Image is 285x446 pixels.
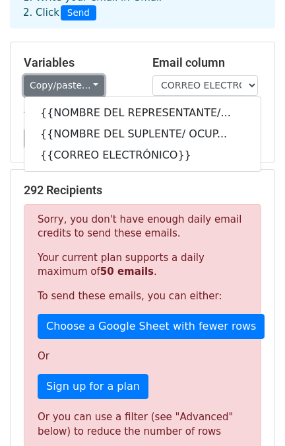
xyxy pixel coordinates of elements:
h5: 292 Recipients [24,183,261,198]
iframe: Chat Widget [219,383,285,446]
a: Sign up for a plan [38,374,148,399]
div: Widget de chat [219,383,285,446]
a: Copy/paste... [24,75,104,96]
a: Choose a Google Sheet with fewer rows [38,314,265,339]
p: To send these emails, you can either: [38,289,247,303]
a: {{NOMBRE DEL REPRESENTANTE/... [24,102,261,124]
span: Send [61,5,96,21]
p: Or [38,350,247,363]
a: {{NOMBRE DEL SUPLENTE/ OCUP... [24,124,261,145]
p: Your current plan supports a daily maximum of . [38,251,247,279]
h5: Variables [24,56,133,70]
a: {{CORREO ELECTRÓNICO}} [24,145,261,166]
h5: Email column [152,56,261,70]
div: Or you can use a filter (see "Advanced" below) to reduce the number of rows [38,410,247,439]
p: Sorry, you don't have enough daily email credits to send these emails. [38,213,247,241]
strong: 50 emails [100,266,154,278]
